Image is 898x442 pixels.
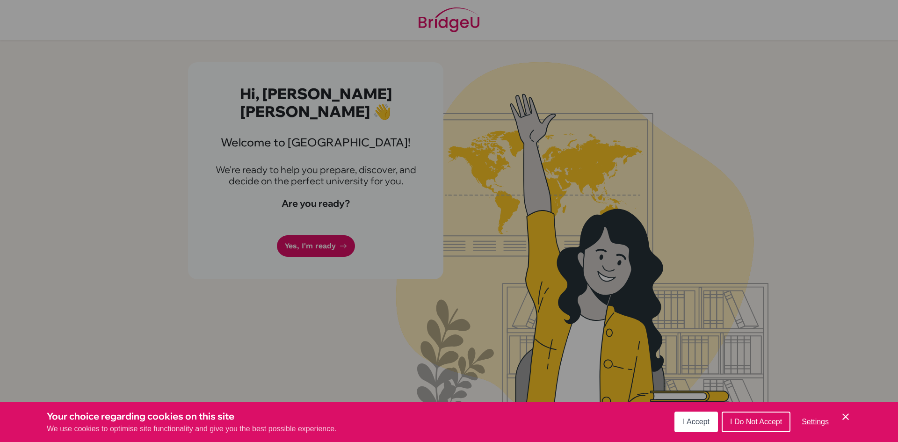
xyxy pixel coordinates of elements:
[683,418,710,426] span: I Accept
[794,413,836,431] button: Settings
[730,418,782,426] span: I Do Not Accept
[47,409,337,423] h3: Your choice regarding cookies on this site
[840,411,851,422] button: Save and close
[674,412,718,432] button: I Accept
[47,423,337,435] p: We use cookies to optimise site functionality and give you the best possible experience.
[802,418,829,426] span: Settings
[722,412,790,432] button: I Do Not Accept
